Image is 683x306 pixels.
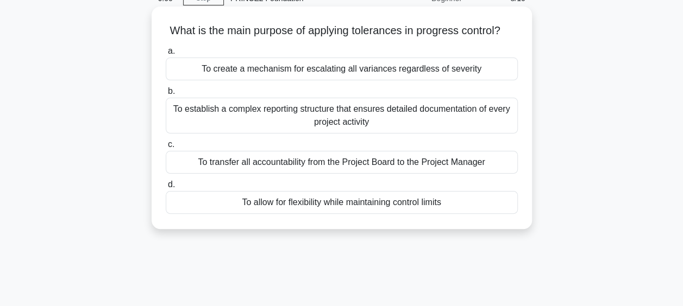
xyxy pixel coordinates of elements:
span: c. [168,139,174,149]
div: To create a mechanism for escalating all variances regardless of severity [166,58,518,80]
div: To transfer all accountability from the Project Board to the Project Manager [166,151,518,174]
div: To establish a complex reporting structure that ensures detailed documentation of every project a... [166,98,518,133]
div: To allow for flexibility while maintaining control limits [166,191,518,214]
span: d. [168,180,175,189]
h5: What is the main purpose of applying tolerances in progress control? [165,24,519,38]
span: a. [168,46,175,55]
span: b. [168,86,175,95]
